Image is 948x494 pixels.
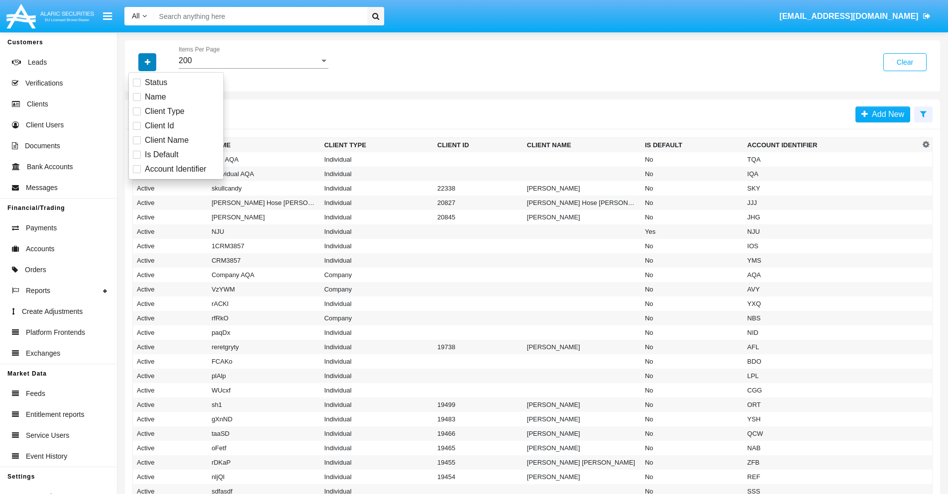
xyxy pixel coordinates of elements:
[25,78,63,89] span: Verifications
[743,426,920,441] td: QCW
[523,397,641,412] td: [PERSON_NAME]
[523,426,641,441] td: [PERSON_NAME]
[743,138,920,153] th: Account Identifier
[641,354,743,369] td: No
[26,327,85,338] span: Platform Frontends
[320,181,433,196] td: Individual
[133,282,208,296] td: Active
[320,311,433,325] td: Company
[775,2,936,30] a: [EMAIL_ADDRESS][DOMAIN_NAME]
[133,340,208,354] td: Active
[145,77,167,89] span: Status
[145,134,189,146] span: Client Name
[208,340,320,354] td: reretgryty
[320,325,433,340] td: Individual
[208,354,320,369] td: FCAKo
[743,282,920,296] td: AVY
[320,383,433,397] td: Individual
[133,470,208,484] td: Active
[208,268,320,282] td: Company AQA
[641,369,743,383] td: No
[320,412,433,426] td: Individual
[641,167,743,181] td: No
[208,426,320,441] td: taaSD
[743,412,920,426] td: YSH
[26,120,64,130] span: Client Users
[320,354,433,369] td: Individual
[145,120,174,132] span: Client Id
[743,152,920,167] td: TQA
[208,253,320,268] td: CRM3857
[743,210,920,224] td: JHG
[641,412,743,426] td: No
[208,412,320,426] td: gXnND
[743,181,920,196] td: SKY
[26,183,58,193] span: Messages
[27,99,48,109] span: Clients
[145,149,179,161] span: Is Default
[133,253,208,268] td: Active
[320,369,433,383] td: Individual
[208,296,320,311] td: rACKl
[779,12,918,20] span: [EMAIL_ADDRESS][DOMAIN_NAME]
[208,441,320,455] td: oFetf
[179,56,192,65] span: 200
[641,340,743,354] td: No
[133,296,208,311] td: Active
[743,325,920,340] td: NID
[743,311,920,325] td: NBS
[433,397,523,412] td: 19499
[208,224,320,239] td: NJU
[523,210,641,224] td: [PERSON_NAME]
[743,296,920,311] td: YXQ
[433,196,523,210] td: 20827
[133,210,208,224] td: Active
[26,286,50,296] span: Reports
[320,282,433,296] td: Company
[743,167,920,181] td: IQA
[26,430,69,441] span: Service Users
[743,397,920,412] td: ORT
[523,181,641,196] td: [PERSON_NAME]
[320,340,433,354] td: Individual
[320,426,433,441] td: Individual
[433,340,523,354] td: 19738
[154,7,364,25] input: Search
[641,426,743,441] td: No
[5,1,96,31] img: Logo image
[132,12,140,20] span: All
[641,441,743,455] td: No
[26,409,85,420] span: Entitlement reports
[27,162,73,172] span: Bank Accounts
[523,340,641,354] td: [PERSON_NAME]
[743,268,920,282] td: AQA
[743,196,920,210] td: JJJ
[26,348,60,359] span: Exchanges
[133,441,208,455] td: Active
[145,105,185,117] span: Client Type
[855,106,910,122] a: Add New
[208,181,320,196] td: skullcandy
[433,455,523,470] td: 19455
[641,253,743,268] td: No
[145,91,166,103] span: Name
[320,152,433,167] td: Individual
[641,210,743,224] td: No
[133,455,208,470] td: Active
[868,110,904,118] span: Add New
[26,223,57,233] span: Payments
[743,253,920,268] td: YMS
[523,470,641,484] td: [PERSON_NAME]
[133,325,208,340] td: Active
[320,455,433,470] td: Individual
[133,412,208,426] td: Active
[433,412,523,426] td: 19483
[641,152,743,167] td: No
[523,455,641,470] td: [PERSON_NAME] [PERSON_NAME]
[641,397,743,412] td: No
[208,167,320,181] td: Individual AQA
[743,224,920,239] td: NJU
[25,265,46,275] span: Orders
[641,455,743,470] td: No
[208,138,320,153] th: Name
